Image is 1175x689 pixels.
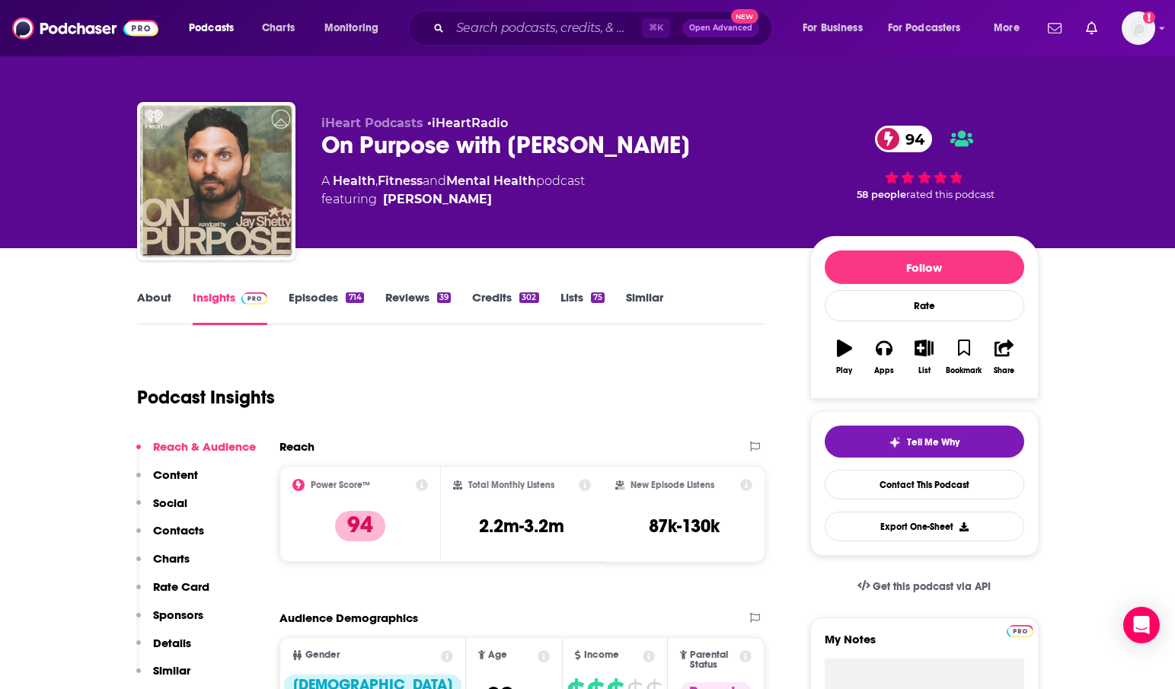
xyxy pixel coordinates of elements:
[994,366,1014,375] div: Share
[136,636,191,664] button: Details
[906,189,995,200] span: rated this podcast
[731,9,758,24] span: New
[193,290,268,325] a: InsightsPodchaser Pro
[1143,11,1155,24] svg: Add a profile image
[136,551,190,579] button: Charts
[450,16,642,40] input: Search podcasts, credits, & more...
[875,126,932,152] a: 94
[560,290,605,325] a: Lists75
[153,467,198,482] p: Content
[878,16,983,40] button: open menu
[649,515,720,537] h3: 87k-130k
[241,292,268,305] img: Podchaser Pro
[427,116,508,130] span: •
[153,439,256,454] p: Reach & Audience
[378,174,423,188] a: Fitness
[689,24,752,32] span: Open Advanced
[983,16,1039,40] button: open menu
[1007,625,1033,637] img: Podchaser Pro
[845,568,1004,605] a: Get this podcast via API
[584,650,619,660] span: Income
[888,18,961,39] span: For Podcasters
[252,16,304,40] a: Charts
[488,650,507,660] span: Age
[324,18,378,39] span: Monitoring
[519,292,538,303] div: 302
[136,467,198,496] button: Content
[825,250,1024,284] button: Follow
[873,580,991,593] span: Get this podcast via API
[1122,11,1155,45] img: User Profile
[468,480,554,490] h2: Total Monthly Listens
[153,579,209,594] p: Rate Card
[682,19,759,37] button: Open AdvancedNew
[836,366,852,375] div: Play
[385,290,451,325] a: Reviews39
[262,18,295,39] span: Charts
[825,632,1024,659] label: My Notes
[825,426,1024,458] button: tell me why sparkleTell Me Why
[321,116,423,130] span: iHeart Podcasts
[178,16,254,40] button: open menu
[432,116,508,130] a: iHeartRadio
[642,18,670,38] span: ⌘ K
[136,439,256,467] button: Reach & Audience
[189,18,234,39] span: Podcasts
[289,290,363,325] a: Episodes714
[984,330,1023,384] button: Share
[437,292,451,303] div: 39
[690,650,737,670] span: Parental Status
[890,126,932,152] span: 94
[994,18,1020,39] span: More
[136,496,187,524] button: Social
[383,190,492,209] a: Jay Shetty
[825,330,864,384] button: Play
[1042,15,1068,41] a: Show notifications dropdown
[346,292,363,303] div: 714
[626,290,663,325] a: Similar
[810,116,1039,210] div: 94 58 peoplerated this podcast
[153,523,204,537] p: Contacts
[864,330,904,384] button: Apps
[423,11,787,46] div: Search podcasts, credits, & more...
[1122,11,1155,45] span: Logged in as shcarlos
[889,436,901,448] img: tell me why sparkle
[321,172,585,209] div: A podcast
[1123,607,1160,643] div: Open Intercom Messenger
[314,16,398,40] button: open menu
[12,14,158,43] img: Podchaser - Follow, Share and Rate Podcasts
[792,16,882,40] button: open menu
[825,512,1024,541] button: Export One-Sheet
[946,366,982,375] div: Bookmark
[423,174,446,188] span: and
[140,105,292,257] img: On Purpose with Jay Shetty
[335,511,385,541] p: 94
[631,480,714,490] h2: New Episode Listens
[305,650,340,660] span: Gender
[904,330,944,384] button: List
[479,515,564,537] h3: 2.2m-3.2m
[153,663,190,678] p: Similar
[153,608,203,622] p: Sponsors
[874,366,894,375] div: Apps
[136,579,209,608] button: Rate Card
[321,190,585,209] span: featuring
[591,292,605,303] div: 75
[153,636,191,650] p: Details
[1080,15,1103,41] a: Show notifications dropdown
[944,330,984,384] button: Bookmark
[1122,11,1155,45] button: Show profile menu
[825,470,1024,499] a: Contact This Podcast
[136,523,204,551] button: Contacts
[907,436,959,448] span: Tell Me Why
[803,18,863,39] span: For Business
[153,496,187,510] p: Social
[333,174,375,188] a: Health
[137,386,275,409] h1: Podcast Insights
[918,366,931,375] div: List
[279,439,315,454] h2: Reach
[446,174,536,188] a: Mental Health
[375,174,378,188] span: ,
